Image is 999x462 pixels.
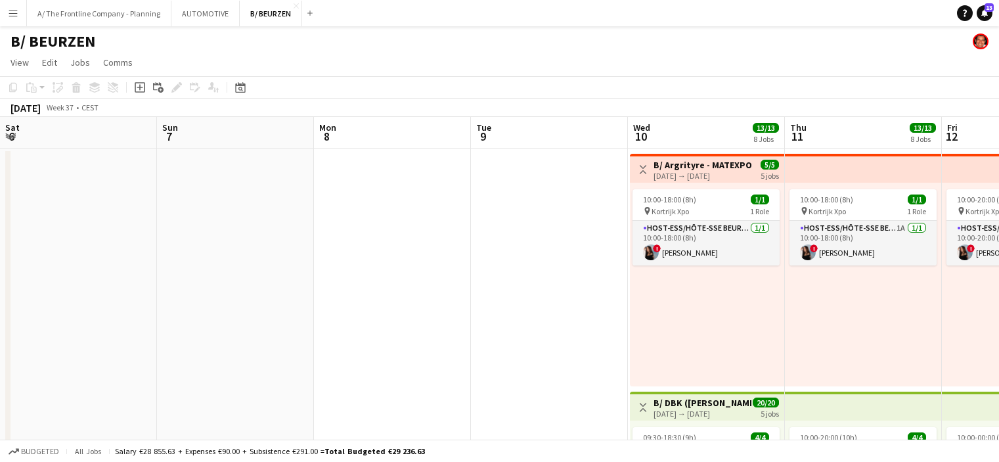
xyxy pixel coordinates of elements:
div: CEST [81,103,99,112]
span: Mon [319,122,336,133]
span: Comms [103,57,133,68]
span: 9 [474,129,491,144]
app-job-card: 10:00-18:00 (8h)1/1 Kortrijk Xpo1 RoleHost-ess/Hôte-sse Beurs - Foire1A1/110:00-18:00 (8h)![PERSO... [789,189,937,266]
a: Comms [98,54,138,71]
span: 1/1 [908,195,926,204]
span: 10:00-18:00 (8h) [800,195,853,204]
span: Fri [947,122,958,133]
span: 10 [631,129,650,144]
span: Edit [42,57,57,68]
span: 13/13 [753,123,779,133]
span: 1/1 [751,195,769,204]
button: B/ BEURZEN [240,1,302,26]
span: 20/20 [753,398,779,407]
div: [DATE] → [DATE] [654,171,751,181]
h1: B/ BEURZEN [11,32,95,51]
a: 13 [977,5,992,21]
span: 5/5 [761,160,779,170]
span: Sun [162,122,178,133]
span: View [11,57,29,68]
span: 12 [945,129,958,144]
h3: B/ DBK ([PERSON_NAME]) - MATEXPO 2025 - 10-14/09 [654,397,751,409]
h3: B/ Argrityre - MATEXPO 2025 - 10-14/09 [654,159,751,171]
span: 1 Role [907,206,926,216]
span: Jobs [70,57,90,68]
span: Wed [633,122,650,133]
span: 10:00-18:00 (8h) [643,195,696,204]
div: [DATE] → [DATE] [654,409,751,419]
span: Kortrijk Xpo [809,206,846,216]
span: 13/13 [910,123,936,133]
span: 10:00-20:00 (10h) [800,432,857,442]
span: 4/4 [751,432,769,442]
button: Budgeted [7,444,61,459]
app-user-avatar: Peter Desart [973,34,988,49]
a: Edit [37,54,62,71]
a: View [5,54,34,71]
app-card-role: Host-ess/Hôte-sse Beurs - Foire1/110:00-18:00 (8h)![PERSON_NAME] [633,221,780,266]
div: 8 Jobs [910,134,935,144]
app-job-card: 10:00-18:00 (8h)1/1 Kortrijk Xpo1 RoleHost-ess/Hôte-sse Beurs - Foire1/110:00-18:00 (8h)![PERSON_... [633,189,780,266]
span: 11 [788,129,807,144]
span: 4/4 [908,432,926,442]
span: Sat [5,122,20,133]
button: AUTOMOTIVE [171,1,240,26]
span: ! [810,244,818,252]
span: Total Budgeted €29 236.63 [324,446,425,456]
div: 5 jobs [761,170,779,181]
app-card-role: Host-ess/Hôte-sse Beurs - Foire1A1/110:00-18:00 (8h)![PERSON_NAME] [789,221,937,266]
span: All jobs [72,446,104,456]
div: 5 jobs [761,407,779,419]
div: Salary €28 855.63 + Expenses €90.00 + Subsistence €291.00 = [115,446,425,456]
span: 7 [160,129,178,144]
span: ! [967,244,975,252]
span: 8 [317,129,336,144]
span: Tue [476,122,491,133]
button: A/ The Frontline Company - Planning [27,1,171,26]
span: 1 Role [750,206,769,216]
div: [DATE] [11,101,41,114]
span: Budgeted [21,447,59,456]
span: ! [653,244,661,252]
span: Kortrijk Xpo [652,206,689,216]
div: 8 Jobs [753,134,778,144]
span: Thu [790,122,807,133]
span: Week 37 [43,103,76,112]
a: Jobs [65,54,95,71]
span: 13 [985,3,994,12]
span: 6 [3,129,20,144]
span: 09:30-18:30 (9h) [643,432,696,442]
